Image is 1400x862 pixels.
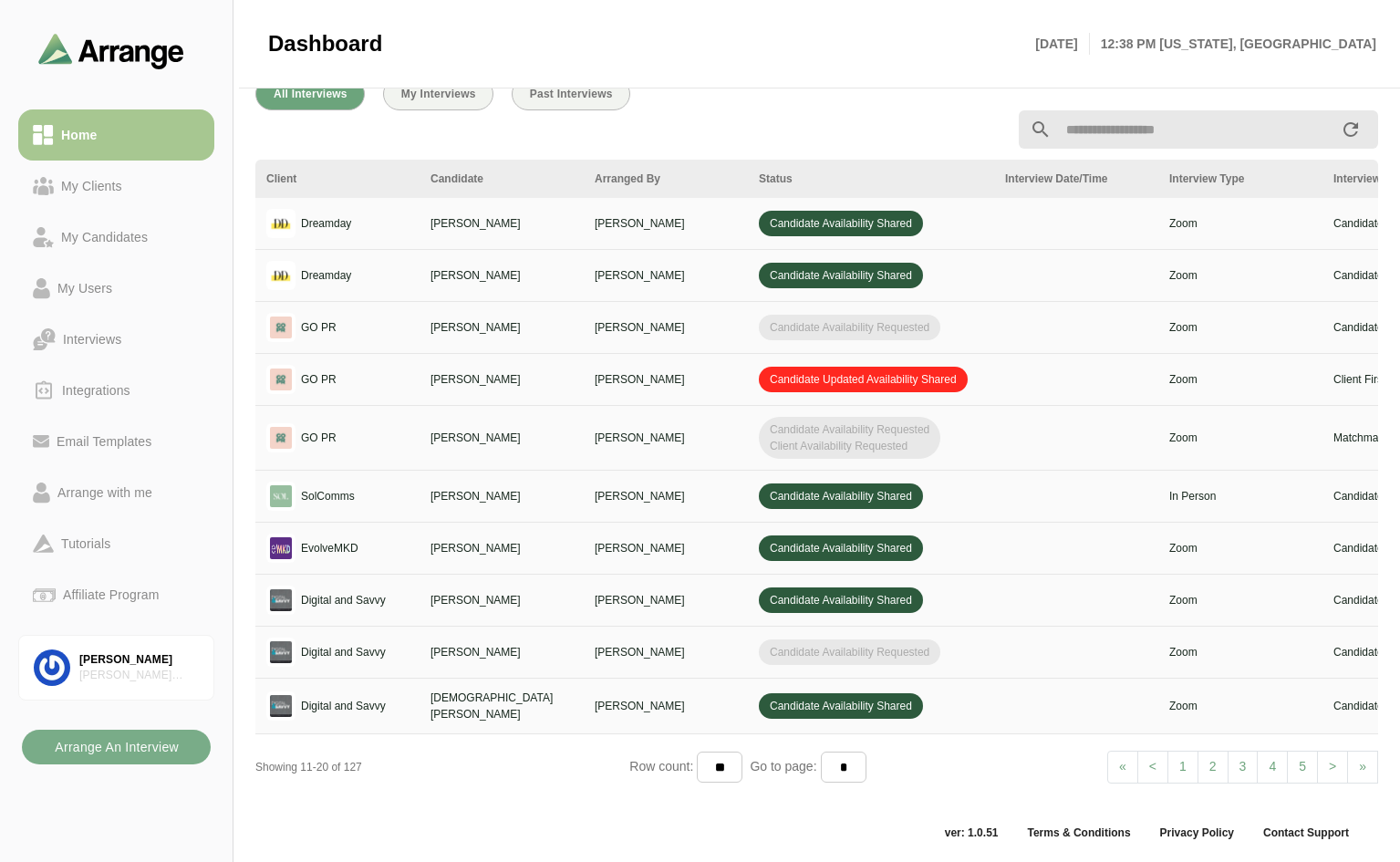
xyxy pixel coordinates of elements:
div: Interview Type [1169,171,1312,187]
p: Zoom [1169,267,1312,284]
span: My Interviews [400,88,476,100]
span: « [1119,759,1126,774]
a: Tutorials [18,518,214,569]
div: Arranged By [595,171,737,187]
span: Candidate Availability Requested Client Availability Requested [759,417,940,459]
div: Client [266,171,409,187]
a: Affiliate Program [18,569,214,620]
a: [PERSON_NAME][PERSON_NAME] Associates [18,635,214,701]
p: [PERSON_NAME] [595,215,737,232]
span: < [1149,759,1156,774]
span: Candidate Availability Shared [759,535,923,561]
a: 4 [1257,751,1288,784]
p: Digital and Savvy [301,644,386,660]
div: Arrange with me [50,482,160,504]
a: Arrange with me [18,467,214,518]
a: Interviews [18,314,214,365]
div: Candidate [430,171,573,187]
span: > [1329,759,1336,774]
p: [PERSON_NAME] [595,644,737,660]
div: Tutorials [54,533,118,555]
p: [PERSON_NAME] [430,319,573,336]
div: Home [54,124,104,146]
p: GO PR [301,430,337,446]
a: My Users [18,263,214,314]
img: arrangeai-name-small-logo.4d2b8aee.svg [38,33,184,68]
p: Dreamday [301,215,351,232]
a: 1 [1167,751,1198,784]
p: [PERSON_NAME] [430,371,573,388]
p: [PERSON_NAME] [595,488,737,504]
p: Zoom [1169,319,1312,336]
p: [PERSON_NAME] [595,371,737,388]
div: [PERSON_NAME] [79,652,199,668]
span: Candidate Availability Requested [759,315,940,340]
img: logo [266,638,296,667]
div: [PERSON_NAME] Associates [79,668,199,683]
button: Arrange An Interview [22,730,211,764]
p: 12:38 PM [US_STATE], [GEOGRAPHIC_DATA] [1090,33,1376,55]
img: logo [266,209,296,238]
div: Email Templates [49,431,159,452]
div: Status [759,171,983,187]
div: Affiliate Program [56,584,166,606]
img: logo [266,261,296,290]
a: Next [1317,751,1348,784]
a: Previous [1137,751,1168,784]
button: Past Interviews [512,78,630,110]
img: logo [266,365,296,394]
p: [PERSON_NAME] [430,644,573,660]
p: Dreamday [301,267,351,284]
img: logo [266,586,296,615]
p: Digital and Savvy [301,698,386,714]
img: logo [266,691,296,721]
p: [PERSON_NAME] [430,267,573,284]
div: My Users [50,277,119,299]
p: Zoom [1169,430,1312,446]
span: Candidate Availability Shared [759,483,923,509]
a: Contact Support [1249,826,1364,840]
p: [PERSON_NAME] [430,488,573,504]
span: Dashboard [268,30,382,57]
div: Interviews [56,328,129,350]
a: Next [1347,751,1378,784]
p: Zoom [1169,592,1312,608]
p: In Person [1169,488,1312,504]
div: My Clients [54,175,130,197]
p: GO PR [301,371,337,388]
a: Email Templates [18,416,214,467]
p: EvolveMKD [301,540,358,556]
p: Zoom [1169,215,1312,232]
p: [PERSON_NAME] [430,592,573,608]
p: [PERSON_NAME] [595,698,737,714]
div: Interview Date/Time [1005,171,1147,187]
a: 5 [1287,751,1318,784]
p: Digital and Savvy [301,592,386,608]
span: ver: 1.0.51 [930,826,1013,840]
p: [PERSON_NAME] [595,319,737,336]
p: [PERSON_NAME] [430,215,573,232]
div: My Candidates [54,226,155,248]
a: My Clients [18,161,214,212]
button: My Interviews [383,78,493,110]
span: Candidate Availability Requested [759,639,940,665]
p: [DEMOGRAPHIC_DATA][PERSON_NAME] [430,690,573,722]
p: GO PR [301,319,337,336]
p: [PERSON_NAME] [595,430,737,446]
div: Integrations [55,379,138,401]
a: My Candidates [18,212,214,263]
span: Candidate Availability Shared [759,693,923,719]
a: Terms & Conditions [1012,826,1145,840]
p: [PERSON_NAME] [430,430,573,446]
span: Past Interviews [529,88,613,100]
span: » [1359,759,1366,774]
p: [PERSON_NAME] [595,592,737,608]
p: [DATE] [1035,33,1089,55]
span: Row count: [629,759,697,774]
a: Integrations [18,365,214,416]
img: logo [266,423,296,452]
span: All Interviews [273,88,347,100]
p: Zoom [1169,644,1312,660]
span: Go to page: [742,759,820,774]
p: Zoom [1169,371,1312,388]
